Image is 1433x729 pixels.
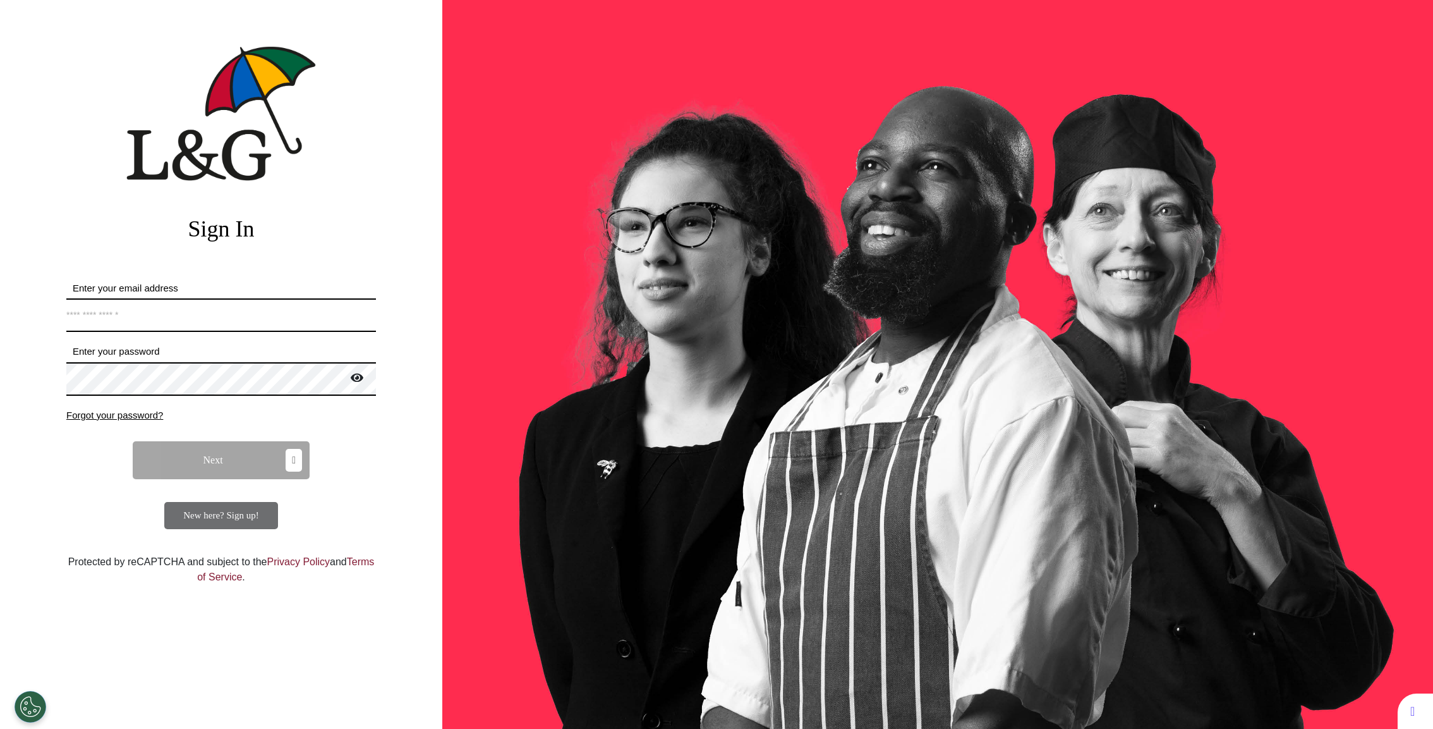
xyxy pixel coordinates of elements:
[66,216,376,243] h2: Sign In
[15,691,46,723] button: Open Preferences
[66,345,376,359] label: Enter your password
[267,556,330,567] a: Privacy Policy
[133,441,310,479] button: Next
[66,281,376,296] label: Enter your email address
[183,510,259,520] span: New here? Sign up!
[203,455,223,465] span: Next
[66,410,163,420] span: Forgot your password?
[126,46,316,181] img: company logo
[197,556,374,582] a: Terms of Service
[66,554,376,585] div: Protected by reCAPTCHA and subject to the and .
